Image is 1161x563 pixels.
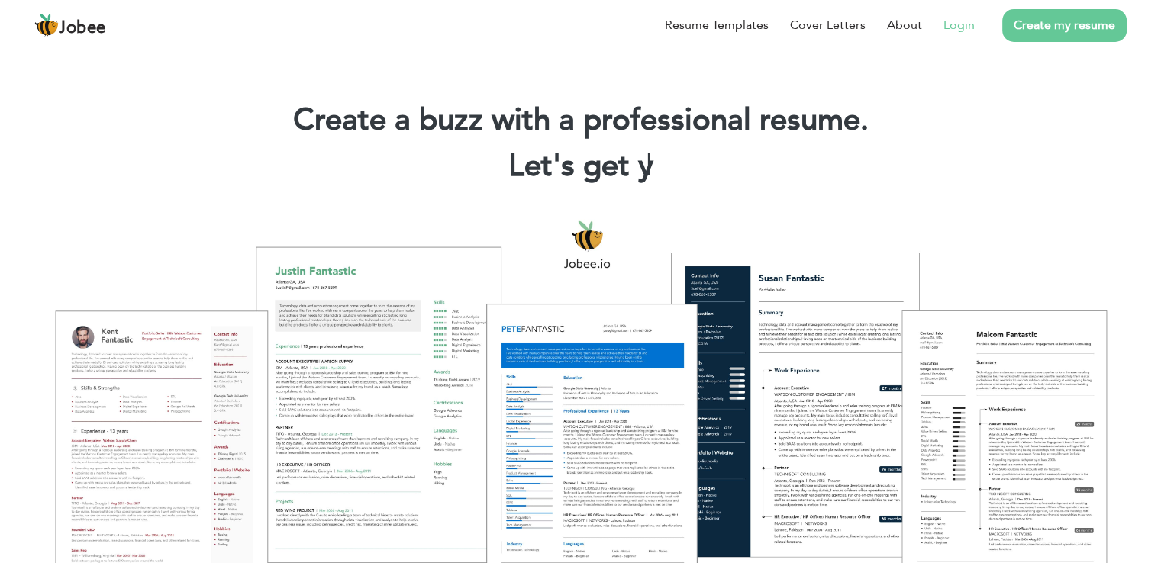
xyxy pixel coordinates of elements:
[34,13,106,37] a: Jobee
[790,16,866,34] a: Cover Letters
[59,20,106,37] span: Jobee
[665,16,769,34] a: Resume Templates
[1002,9,1127,42] a: Create my resume
[887,16,922,34] a: About
[23,146,1138,186] h2: Let's
[23,101,1138,140] h1: Create a buzz with a professional resume.
[583,145,653,187] span: get y
[943,16,975,34] a: Login
[34,13,59,37] img: jobee.io
[646,145,653,187] span: |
